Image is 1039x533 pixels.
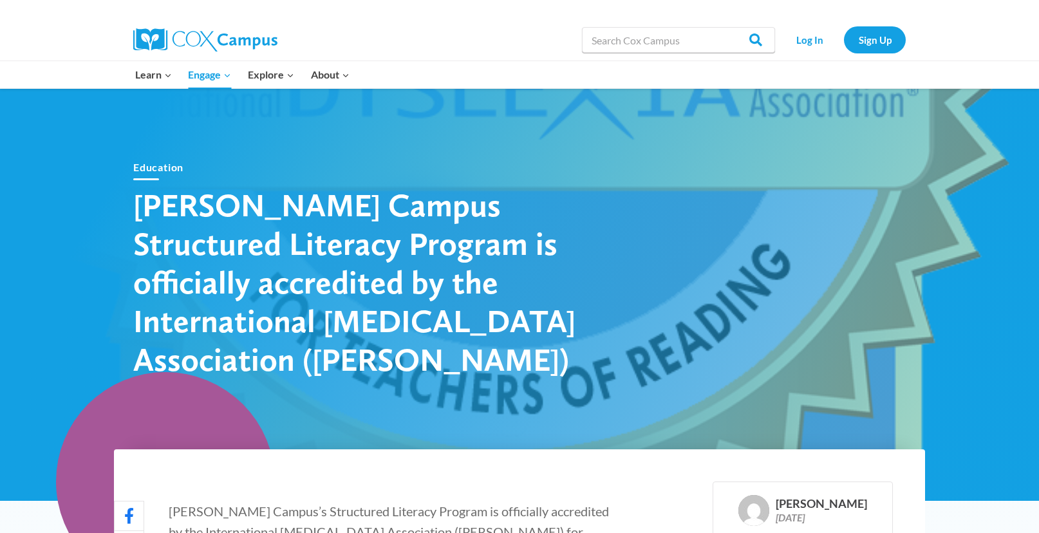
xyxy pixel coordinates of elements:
[776,511,867,523] div: [DATE]
[133,185,584,379] h1: [PERSON_NAME] Campus Structured Literacy Program is officially accredited by the International [M...
[582,27,775,53] input: Search Cox Campus
[188,66,231,83] span: Engage
[248,66,294,83] span: Explore
[782,26,906,53] nav: Secondary Navigation
[135,66,172,83] span: Learn
[844,26,906,53] a: Sign Up
[311,66,350,83] span: About
[776,497,867,511] div: [PERSON_NAME]
[782,26,838,53] a: Log In
[133,161,183,173] a: Education
[133,28,277,51] img: Cox Campus
[127,61,357,88] nav: Primary Navigation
